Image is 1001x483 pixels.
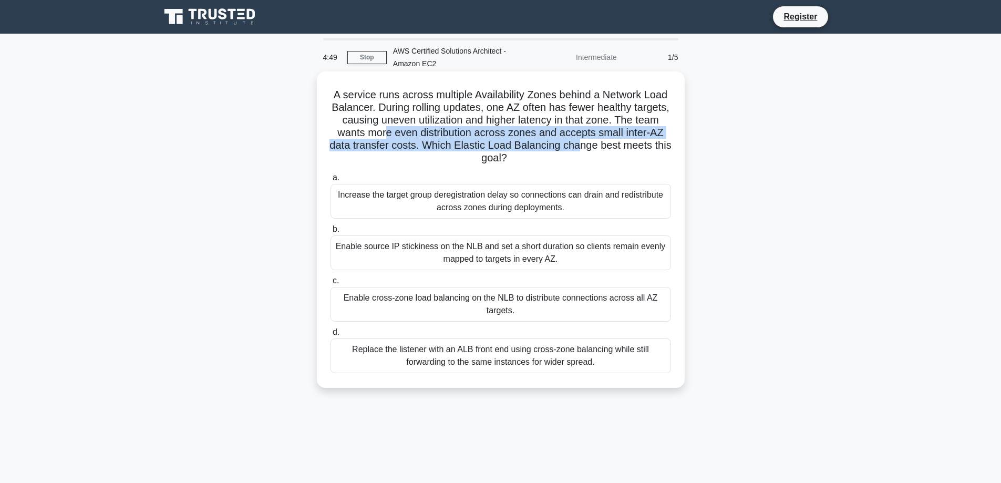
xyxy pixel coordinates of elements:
[331,287,671,322] div: Enable cross-zone load balancing on the NLB to distribute connections across all AZ targets.
[331,338,671,373] div: Replace the listener with an ALB front end using cross-zone balancing while still forwarding to t...
[331,184,671,219] div: Increase the target group deregistration delay so connections can drain and redistribute across z...
[329,88,672,165] h5: A service runs across multiple Availability Zones behind a Network Load Balancer. During rolling ...
[331,235,671,270] div: Enable source IP stickiness on the NLB and set a short duration so clients remain evenly mapped t...
[777,10,823,23] a: Register
[333,276,339,285] span: c.
[333,327,339,336] span: d.
[333,224,339,233] span: b.
[317,47,347,68] div: 4:49
[623,47,685,68] div: 1/5
[387,40,531,74] div: AWS Certified Solutions Architect - Amazon EC2
[531,47,623,68] div: Intermediate
[347,51,387,64] a: Stop
[333,173,339,182] span: a.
